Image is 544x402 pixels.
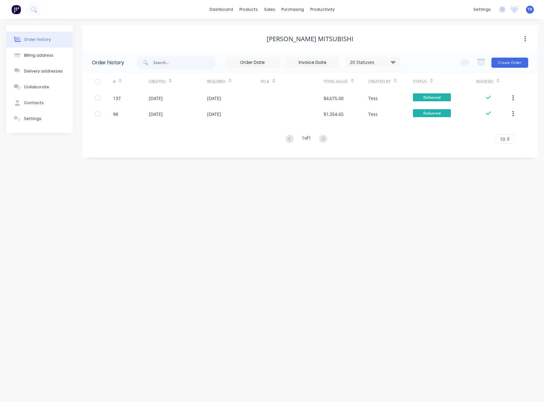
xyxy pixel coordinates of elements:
[261,5,278,14] div: sales
[368,95,378,102] div: Tess
[6,111,73,127] button: Settings
[324,73,368,90] div: Total Value
[92,59,124,66] div: Order history
[470,5,494,14] div: settings
[324,79,348,85] div: Total Value
[476,79,493,85] div: Invoiced
[149,111,163,117] div: [DATE]
[413,79,427,85] div: Status
[302,135,311,144] div: 1 of 1
[149,95,163,102] div: [DATE]
[261,79,269,85] div: PO #
[24,53,54,58] div: Billing address
[24,84,49,90] div: Collaborate
[6,79,73,95] button: Collaborate
[236,5,261,14] div: products
[11,5,21,14] img: Factory
[113,111,118,117] div: 98
[206,5,236,14] a: dashboard
[24,116,41,122] div: Settings
[413,93,451,101] span: Delivered
[6,95,73,111] button: Contacts
[113,73,149,90] div: #
[6,47,73,63] button: Billing address
[6,32,73,47] button: Order history
[24,37,51,42] div: Order history
[261,73,323,90] div: PO #
[278,5,307,14] div: purchasing
[413,109,451,117] span: Delivered
[207,73,261,90] div: Required
[226,58,279,67] input: Order Date
[368,73,413,90] div: Created By
[528,7,532,12] span: TR
[500,136,505,142] span: 10
[207,95,221,102] div: [DATE]
[6,63,73,79] button: Delivery addresses
[324,111,344,117] div: $1,354.65
[413,73,476,90] div: Status
[113,95,121,102] div: 137
[149,73,207,90] div: Created
[368,79,391,85] div: Created By
[286,58,339,67] input: Invoice Date
[368,111,378,117] div: Tess
[24,100,44,106] div: Contacts
[476,73,512,90] div: Invoiced
[267,35,353,43] div: [PERSON_NAME] Mitsubishi
[24,68,63,74] div: Delivery addresses
[491,58,528,68] button: Create Order
[346,59,399,66] div: 20 Statuses
[113,79,116,85] div: #
[207,79,225,85] div: Required
[149,79,166,85] div: Created
[324,95,344,102] div: $4,675.00
[207,111,221,117] div: [DATE]
[307,5,338,14] div: productivity
[153,56,216,69] input: Search...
